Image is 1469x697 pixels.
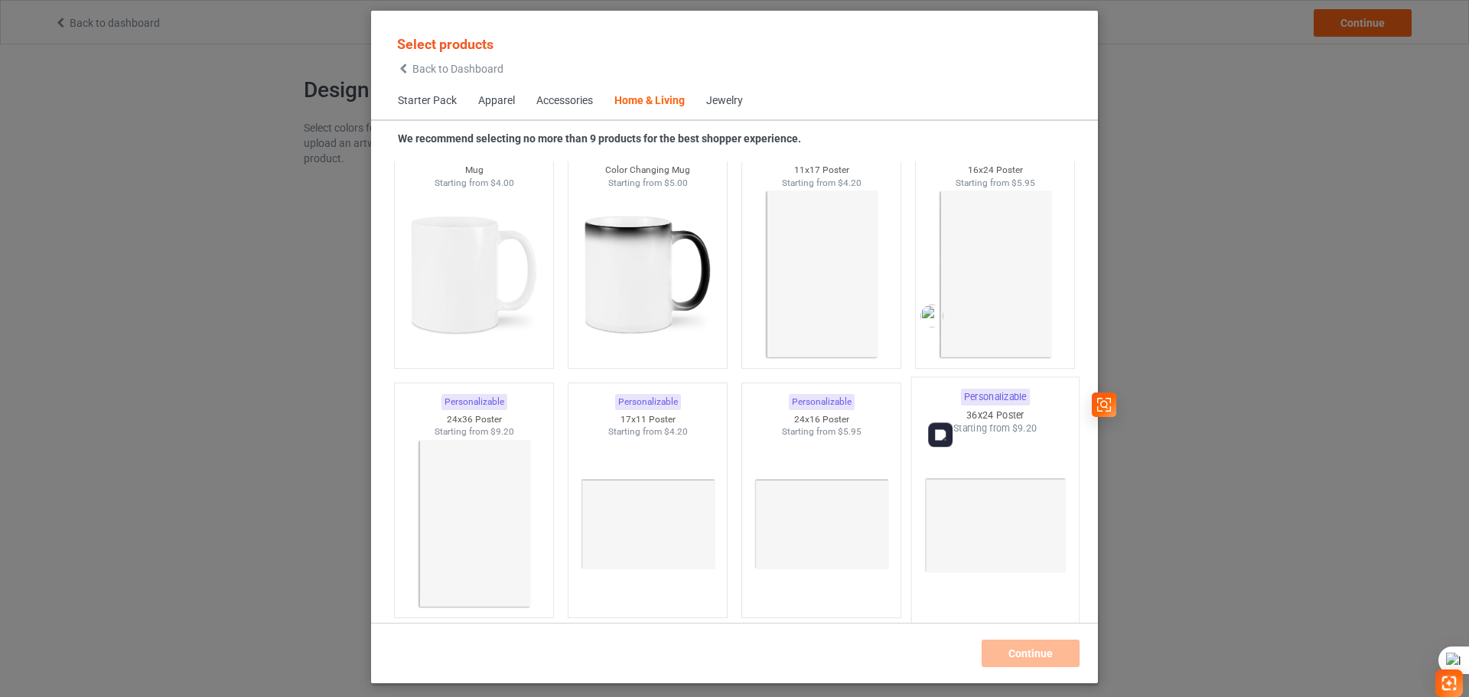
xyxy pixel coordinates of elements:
div: Starting from [742,425,901,438]
div: 17x11 Poster [568,413,728,426]
img: upload-icon.svg [920,305,943,327]
div: Starting from [395,425,554,438]
img: regular.jpg [753,438,890,610]
span: $9.20 [490,426,514,437]
span: $5.95 [1011,178,1035,188]
div: Starting from [742,177,901,190]
div: 24x36 Poster [395,413,554,426]
div: Home & Living [614,93,685,109]
span: $4.00 [490,178,514,188]
img: regular.jpg [406,438,542,610]
img: regular.jpg [579,189,716,360]
div: 24x16 Poster [742,413,901,426]
img: regular.jpg [753,189,890,360]
div: Personalizable [960,389,1029,405]
div: Color Changing Mug [568,164,728,177]
img: regular.jpg [579,438,716,610]
div: 16x24 Poster [916,164,1075,177]
span: Starter Pack [387,83,467,119]
img: regular.jpg [927,189,1063,360]
div: Personalizable [441,394,507,410]
span: $5.00 [664,178,688,188]
div: Starting from [395,177,554,190]
div: 11x17 Poster [742,164,901,177]
div: Accessories [536,93,593,109]
img: regular.jpg [406,189,542,360]
div: Alibaba Image Search [920,305,943,327]
div: Personalizable [789,394,855,410]
span: $5.95 [838,426,862,437]
span: $4.20 [838,178,862,188]
span: $4.20 [664,426,688,437]
span: Back to Dashboard [412,63,503,75]
div: Apparel [478,93,515,109]
span: $9.20 [1012,422,1037,434]
div: Starting from [568,177,728,190]
strong: We recommend selecting no more than 9 products for the best shopper experience. [398,132,801,145]
img: regular.jpg [923,435,1067,615]
div: Jewelry [706,93,743,109]
span: Select products [397,36,493,52]
div: 36x24 Poster [912,409,1079,422]
div: Personalizable [615,394,681,410]
div: Starting from [916,177,1075,190]
div: Starting from [912,422,1079,435]
div: Mug [395,164,554,177]
div: Starting from [568,425,728,438]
